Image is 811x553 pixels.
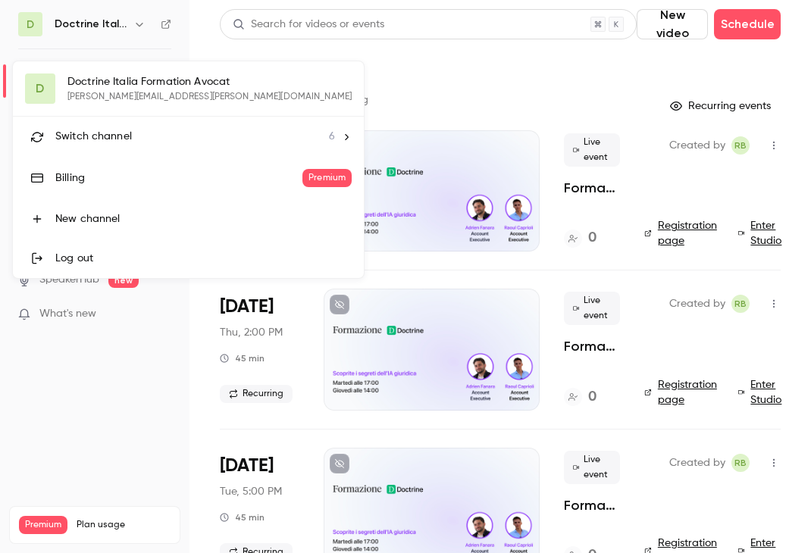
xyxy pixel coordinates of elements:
[55,129,132,145] span: Switch channel
[329,129,335,145] span: 6
[55,170,302,186] div: Billing
[55,251,352,266] div: Log out
[55,211,352,227] div: New channel
[302,169,352,187] span: Premium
